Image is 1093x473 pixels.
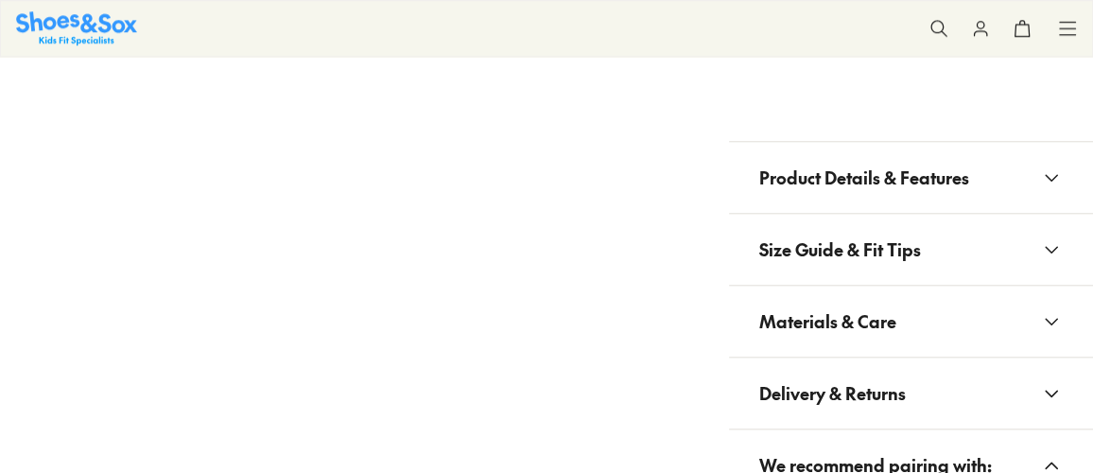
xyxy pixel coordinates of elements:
[759,365,906,421] span: Delivery & Returns
[16,11,137,44] a: Shoes & Sox
[759,293,896,349] span: Materials & Care
[729,142,1093,213] button: Product Details & Features
[729,286,1093,357] button: Materials & Care
[16,11,137,44] img: SNS_Logo_Responsive.svg
[759,221,921,277] span: Size Guide & Fit Tips
[759,149,969,205] span: Product Details & Features
[729,214,1093,285] button: Size Guide & Fit Tips
[759,73,1063,118] iframe: Find in Store
[729,358,1093,429] button: Delivery & Returns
